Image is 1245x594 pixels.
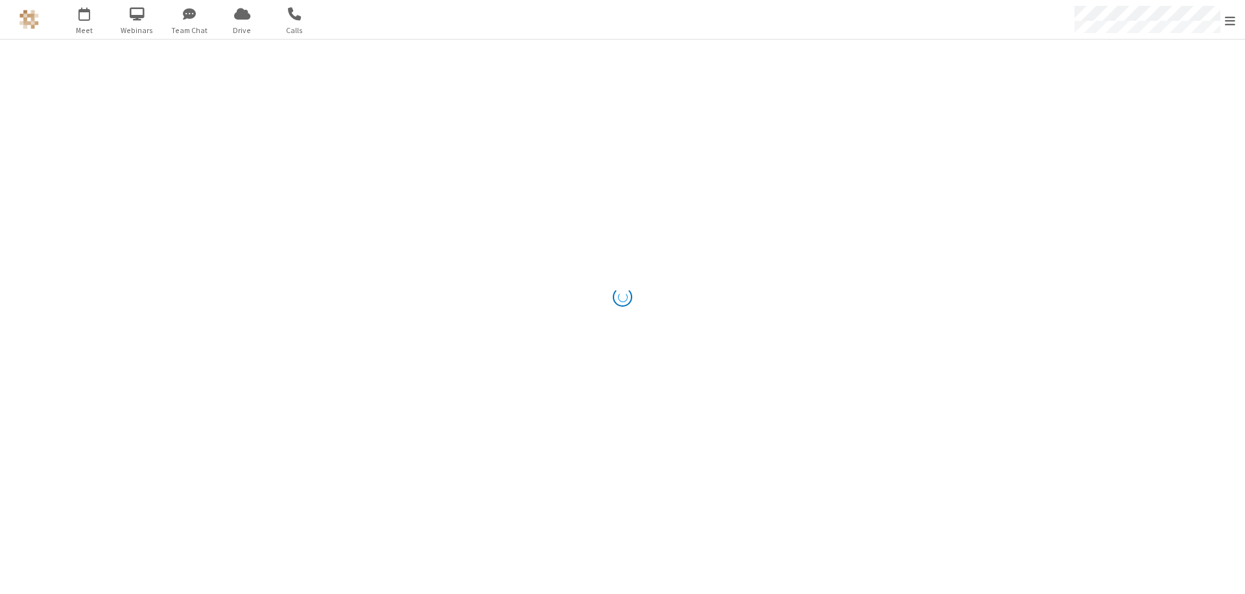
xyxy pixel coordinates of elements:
[60,25,109,36] span: Meet
[165,25,214,36] span: Team Chat
[270,25,319,36] span: Calls
[113,25,161,36] span: Webinars
[19,10,39,29] img: QA Selenium DO NOT DELETE OR CHANGE
[218,25,267,36] span: Drive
